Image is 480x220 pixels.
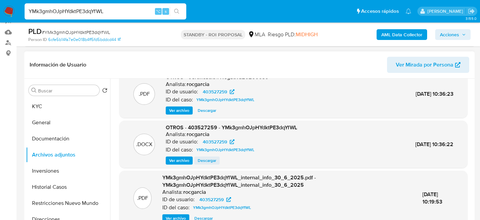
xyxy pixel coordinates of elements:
b: Person ID [28,37,47,43]
button: Ver archivo [166,106,193,115]
a: 403527259 [199,138,238,146]
span: YMk3gmhOJpHYdktPE3dqYfWL [196,96,254,104]
span: Riesgo PLD: [268,31,318,38]
span: s [165,8,167,14]
button: Volver al orden por defecto [102,88,107,95]
span: Ver Mirada por Persona [396,57,453,73]
input: Buscar usuario o caso... [25,7,186,16]
div: MLA [248,31,265,38]
p: Analista: [166,81,186,88]
h1: Información de Usuario [30,61,86,68]
span: 3.155.0 [466,16,477,21]
button: Documentación [26,131,110,147]
button: Restricciones Nuevo Mundo [26,195,110,211]
button: Buscar [31,88,37,93]
span: MIDHIGH [296,31,318,38]
button: Descargar [194,157,220,165]
span: Descargar [198,107,216,114]
b: PLD [28,26,42,37]
h6: rocgarcia [183,189,206,195]
span: Descargar [198,157,216,164]
p: facundo.marin@mercadolibre.com [427,8,466,14]
button: Ver archivo [166,157,193,165]
button: AML Data Collector [377,29,427,40]
span: # YMk3gmhOJpHYdktPE3dqYfWL [42,29,110,36]
button: Ver Mirada por Persona [387,57,469,73]
a: YMk3gmhOJpHYdktPE3dqYfWL [190,204,254,212]
p: ID de usuario: [162,196,195,203]
b: AML Data Collector [381,29,422,40]
span: YMk3gmhOJpHYdktPE3dqYfWL [193,204,251,212]
a: Salir [468,8,475,15]
span: OTROS - 403527259 - YMk3gmhOJpHYdktPE3dqYfWL [166,124,297,131]
span: 403527259 [203,138,227,146]
a: 403527259 [195,195,235,204]
button: Acciones [435,29,471,40]
a: Notificaciones [406,8,411,14]
p: ID de usuario: [166,138,198,145]
span: [DATE] 10:36:23 [416,90,453,98]
button: General [26,115,110,131]
span: 403527259 [203,88,227,96]
span: 403527259 [199,195,224,204]
p: Analista: [166,131,186,138]
p: ID del caso: [166,146,193,153]
span: Acciones [440,29,459,40]
input: Buscar [38,88,97,94]
span: [DATE] 10:19:53 [422,190,442,206]
span: Ver archivo [169,107,189,114]
h6: rocgarcia [187,131,210,138]
span: YMk3gmhOJpHYdktPE3dqYfWL [196,146,254,154]
button: Historial Casos [26,179,110,195]
p: .DOCX [136,141,152,148]
span: Ver archivo [169,157,189,164]
a: YMk3gmhOJpHYdktPE3dqYfWL [194,146,257,154]
span: YMk3gmhOJpHYdktPE3dqYfWL_internal_info_30_6_2025.pdf - YMk3gmhOJpHYdktPE3dqYfWL_internal_info_30_... [162,174,316,189]
p: ID del caso: [166,96,193,103]
a: YMk3gmhOJpHYdktPE3dqYfWL [194,96,257,104]
p: .PDF [137,194,148,202]
p: STANDBY - ROI PROPOSAL [181,30,245,39]
p: Analista: [162,189,183,195]
p: ID de usuario: [166,88,198,95]
button: KYC [26,98,110,115]
button: Descargar [194,106,220,115]
span: [DATE] 10:36:22 [415,140,453,148]
button: Archivos adjuntos [26,147,110,163]
span: ⌥ [156,8,161,14]
a: 403527259 [199,88,238,96]
h6: rocgarcia [187,81,210,88]
button: Inversiones [26,163,110,179]
p: ID del caso: [162,204,190,211]
button: search-icon [170,7,184,16]
span: Accesos rápidos [361,8,399,15]
a: 6cfe5b14fa7e0e018b4ff5fd5bddcd44 [48,37,121,43]
p: .PDF [139,90,150,98]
